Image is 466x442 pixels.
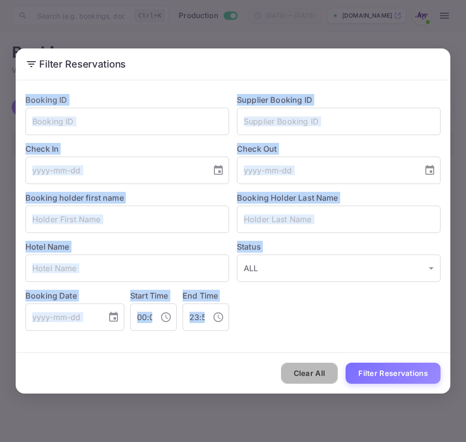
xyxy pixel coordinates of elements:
[25,303,100,331] input: yyyy-mm-dd
[183,303,205,331] input: hh:mm
[237,255,441,282] div: ALL
[237,206,441,233] input: Holder Last Name
[346,363,441,384] button: Filter Reservations
[25,157,205,184] input: yyyy-mm-dd
[25,95,68,105] label: Booking ID
[25,143,229,155] label: Check In
[25,242,70,252] label: Hotel Name
[209,307,228,327] button: Choose time, selected time is 11:59 PM
[130,291,168,301] label: Start Time
[130,303,152,331] input: hh:mm
[183,291,218,301] label: End Time
[237,95,312,105] label: Supplier Booking ID
[25,206,229,233] input: Holder First Name
[25,255,229,282] input: Hotel Name
[25,108,229,135] input: Booking ID
[25,193,124,203] label: Booking holder first name
[104,307,123,327] button: Choose date
[16,48,450,80] h2: Filter Reservations
[237,157,416,184] input: yyyy-mm-dd
[237,193,338,203] label: Booking Holder Last Name
[420,161,440,180] button: Choose date
[281,363,338,384] button: Clear All
[237,241,441,253] label: Status
[25,290,124,302] label: Booking Date
[209,161,228,180] button: Choose date
[237,143,441,155] label: Check Out
[237,108,441,135] input: Supplier Booking ID
[156,307,176,327] button: Choose time, selected time is 12:00 AM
